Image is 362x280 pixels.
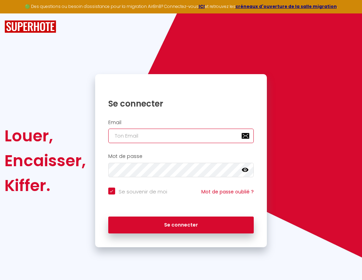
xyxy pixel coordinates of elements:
[235,3,337,9] a: créneaux d'ouverture de la salle migration
[201,188,254,195] a: Mot de passe oublié ?
[6,3,26,23] button: Ouvrir le widget de chat LiveChat
[4,173,86,198] div: Kiffer.
[4,148,86,173] div: Encaisser,
[108,217,254,234] button: Se connecter
[108,129,254,143] input: Ton Email
[108,98,254,109] h1: Se connecter
[108,120,254,126] h2: Email
[4,123,86,148] div: Louer,
[108,153,254,159] h2: Mot de passe
[4,20,56,33] img: SuperHote logo
[199,3,205,9] a: ICI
